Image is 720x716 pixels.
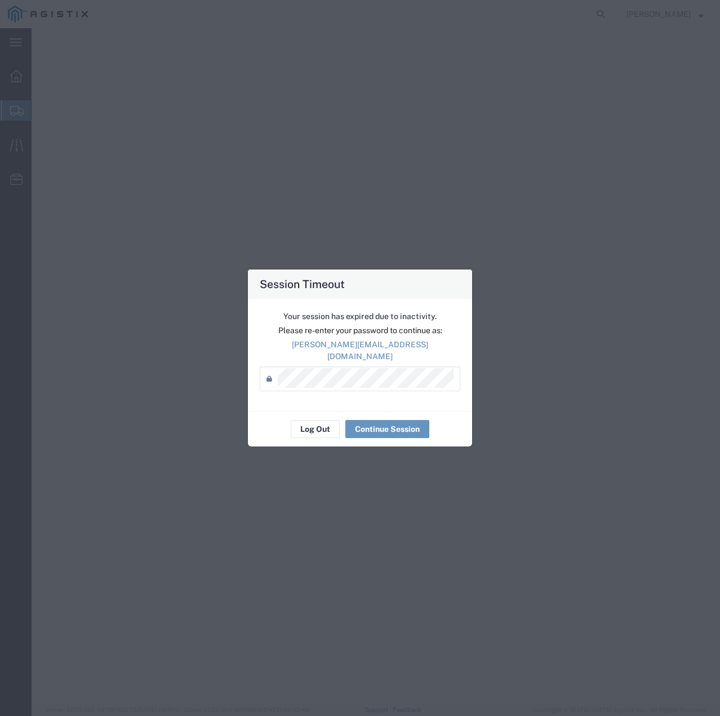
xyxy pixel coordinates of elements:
[260,276,345,292] h4: Session Timeout
[345,420,429,438] button: Continue Session
[260,325,460,337] p: Please re-enter your password to continue as:
[260,339,460,363] p: [PERSON_NAME][EMAIL_ADDRESS][DOMAIN_NAME]
[260,311,460,322] p: Your session has expired due to inactivity.
[291,420,340,438] button: Log Out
